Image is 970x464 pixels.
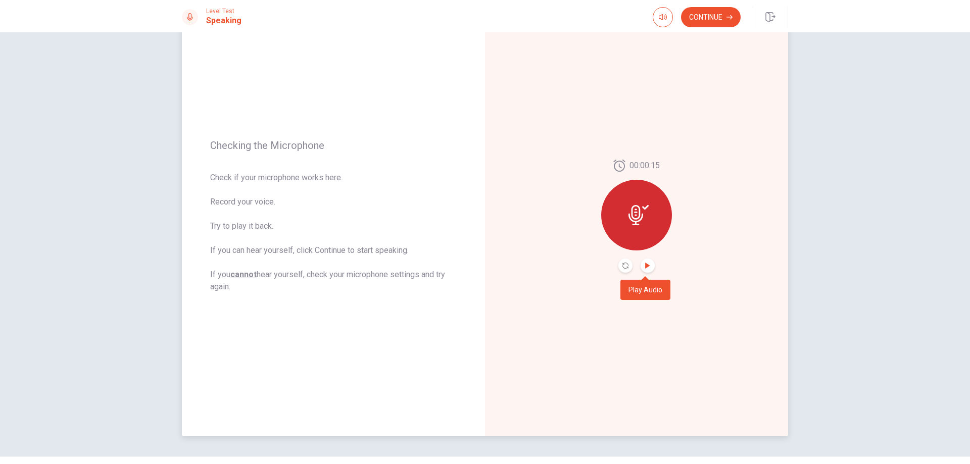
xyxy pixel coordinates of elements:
[681,7,741,27] button: Continue
[618,259,633,273] button: Record Again
[620,280,670,300] div: Play Audio
[230,270,257,279] u: cannot
[210,172,457,293] span: Check if your microphone works here. Record your voice. Try to play it back. If you can hear your...
[629,160,660,172] span: 00:00:15
[641,259,655,273] button: Play Audio
[206,8,241,15] span: Level Test
[206,15,241,27] h1: Speaking
[210,139,457,151] span: Checking the Microphone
